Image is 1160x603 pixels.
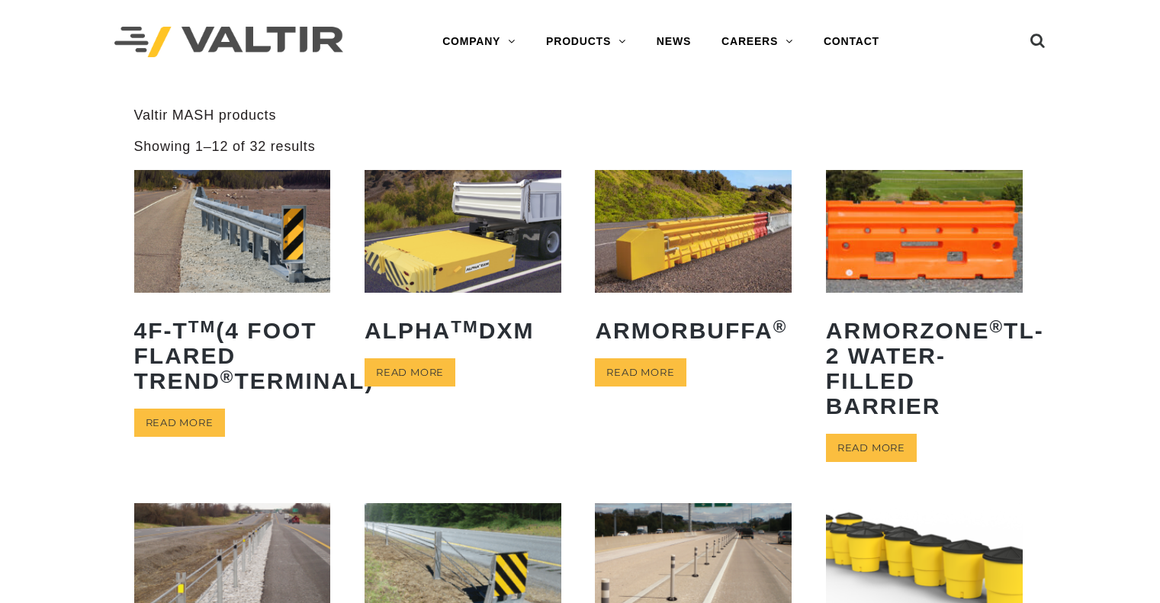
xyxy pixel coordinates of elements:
a: NEWS [641,27,706,57]
a: Read more about “4F-TTM (4 Foot Flared TREND® Terminal)” [134,409,225,437]
a: CAREERS [706,27,808,57]
a: ArmorZone®TL-2 Water-Filled Barrier [826,170,1023,430]
a: Read more about “ArmorBuffa®” [595,358,686,386]
a: Read more about “ALPHATM DXM” [365,358,455,386]
h2: ArmorZone TL-2 Water-Filled Barrier [826,306,1023,430]
img: Valtir [114,27,343,58]
a: CONTACT [808,27,895,57]
sup: TM [188,317,217,336]
p: Valtir MASH products [134,107,1027,124]
a: PRODUCTS [531,27,641,57]
h2: ArmorBuffa [595,306,792,354]
a: Read more about “ArmorZone® TL-2 Water-Filled Barrier” [826,434,917,462]
a: 4F-TTM(4 Foot Flared TREND®Terminal) [134,170,331,405]
h2: ALPHA DXM [365,306,561,354]
a: ALPHATMDXM [365,170,561,354]
sup: ® [220,367,235,386]
sup: ® [773,317,788,336]
h2: 4F-T (4 Foot Flared TREND Terminal) [134,306,331,405]
sup: TM [451,317,479,336]
sup: ® [989,317,1004,336]
a: ArmorBuffa® [595,170,792,354]
p: Showing 1–12 of 32 results [134,138,316,156]
a: COMPANY [427,27,531,57]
